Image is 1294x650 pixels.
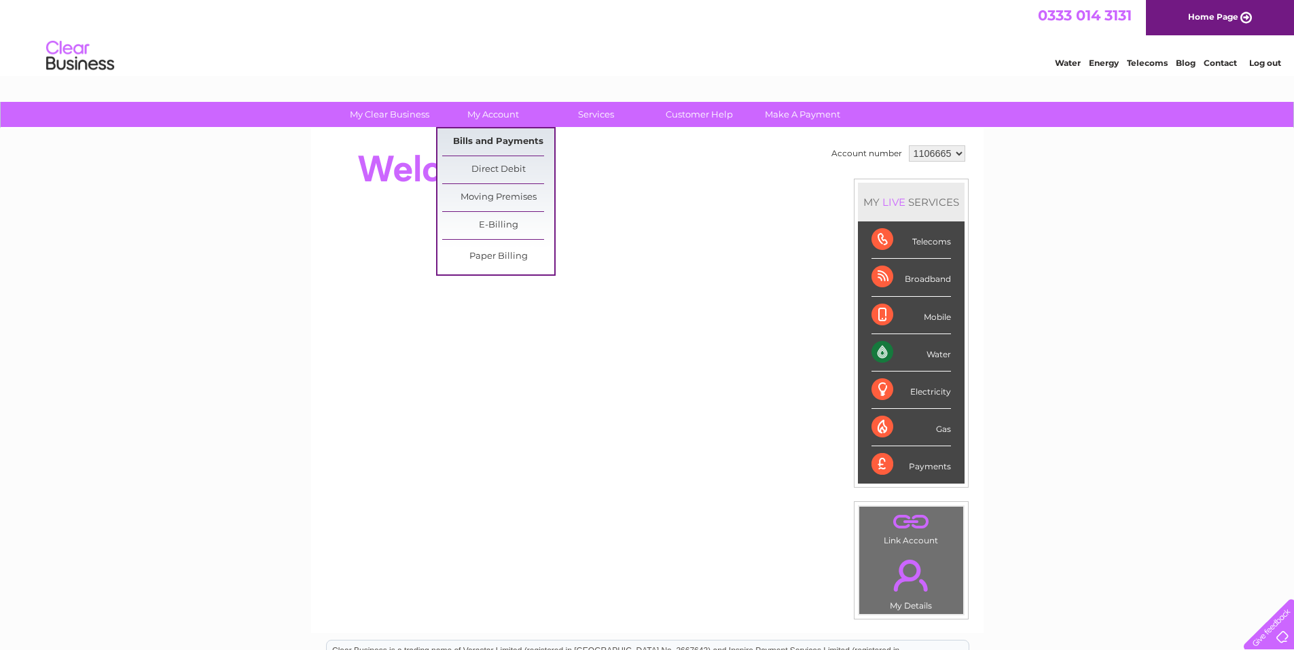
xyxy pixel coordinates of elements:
[442,184,554,211] a: Moving Premises
[880,196,908,209] div: LIVE
[828,142,905,165] td: Account number
[871,221,951,259] div: Telecoms
[46,35,115,77] img: logo.png
[747,102,859,127] a: Make A Payment
[1176,58,1196,68] a: Blog
[871,297,951,334] div: Mobile
[442,156,554,183] a: Direct Debit
[442,243,554,270] a: Paper Billing
[1204,58,1237,68] a: Contact
[863,510,960,534] a: .
[871,372,951,409] div: Electricity
[871,446,951,483] div: Payments
[1127,58,1168,68] a: Telecoms
[858,183,965,221] div: MY SERVICES
[1089,58,1119,68] a: Energy
[863,552,960,599] a: .
[859,506,964,549] td: Link Account
[442,212,554,239] a: E-Billing
[327,7,969,66] div: Clear Business is a trading name of Verastar Limited (registered in [GEOGRAPHIC_DATA] No. 3667643...
[334,102,446,127] a: My Clear Business
[540,102,652,127] a: Services
[871,409,951,446] div: Gas
[442,128,554,156] a: Bills and Payments
[1249,58,1281,68] a: Log out
[1038,7,1132,24] a: 0333 014 3131
[871,259,951,296] div: Broadband
[1055,58,1081,68] a: Water
[437,102,549,127] a: My Account
[871,334,951,372] div: Water
[859,548,964,615] td: My Details
[643,102,755,127] a: Customer Help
